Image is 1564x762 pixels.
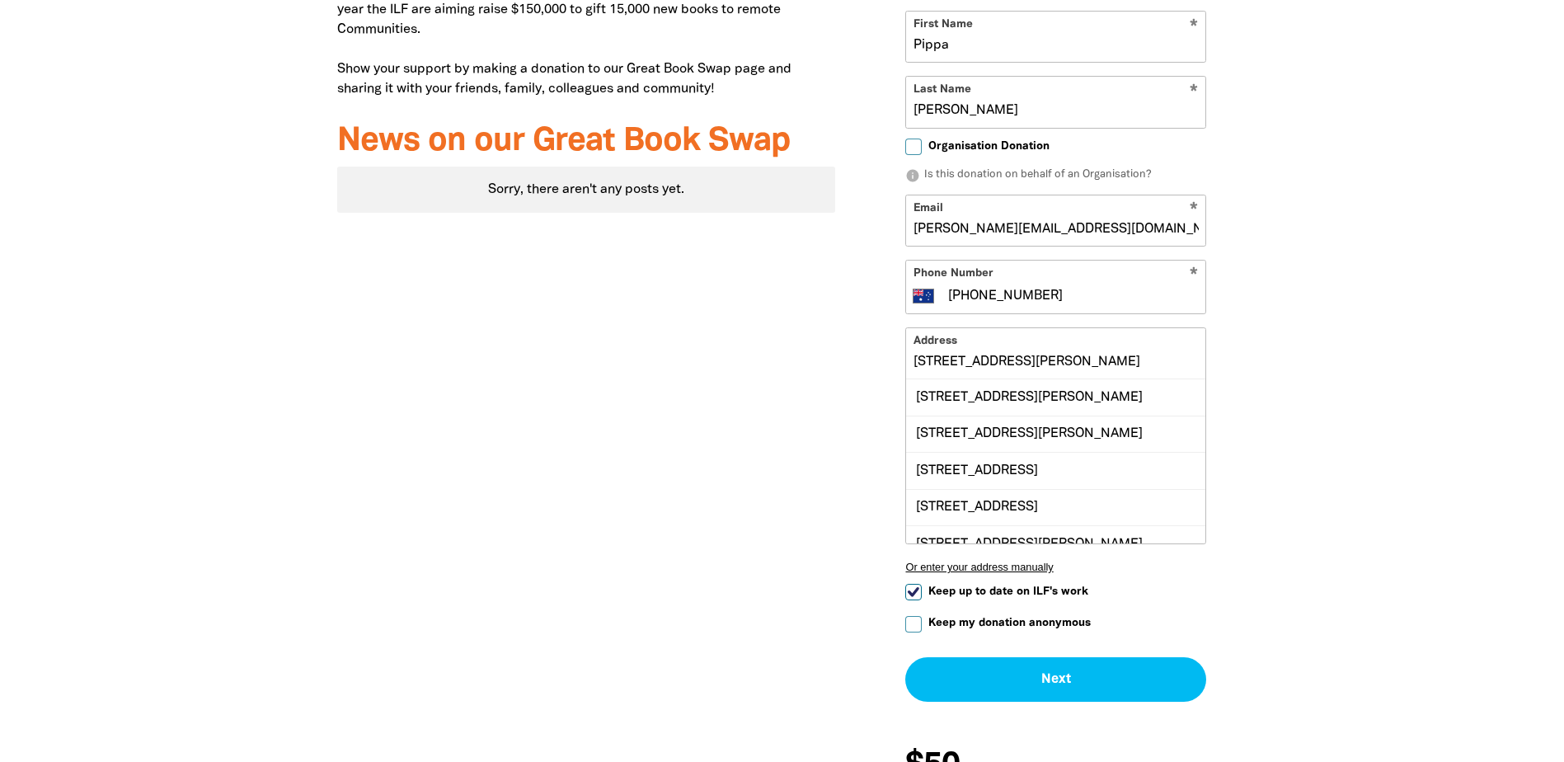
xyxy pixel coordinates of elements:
[905,167,1206,184] p: Is this donation on behalf of an Organisation?
[906,489,1205,525] div: [STREET_ADDRESS]
[906,416,1205,452] div: [STREET_ADDRESS][PERSON_NAME]
[905,616,922,633] input: Keep my donation anonymous
[905,561,1206,573] button: Or enter your address manually
[906,379,1205,415] div: [STREET_ADDRESS][PERSON_NAME]
[337,167,836,213] div: Sorry, there aren't any posts yet.
[905,657,1206,702] button: Next
[906,525,1205,562] div: [STREET_ADDRESS][PERSON_NAME]
[928,139,1050,154] span: Organisation Donation
[905,139,922,155] input: Organisation Donation
[905,168,920,183] i: info
[337,167,836,213] div: Paginated content
[1190,267,1198,283] i: Required
[928,615,1091,631] span: Keep my donation anonymous
[906,452,1205,488] div: [STREET_ADDRESS]
[928,584,1088,600] span: Keep up to date on ILF's work
[905,584,922,600] input: Keep up to date on ILF's work
[337,124,836,160] h3: News on our Great Book Swap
